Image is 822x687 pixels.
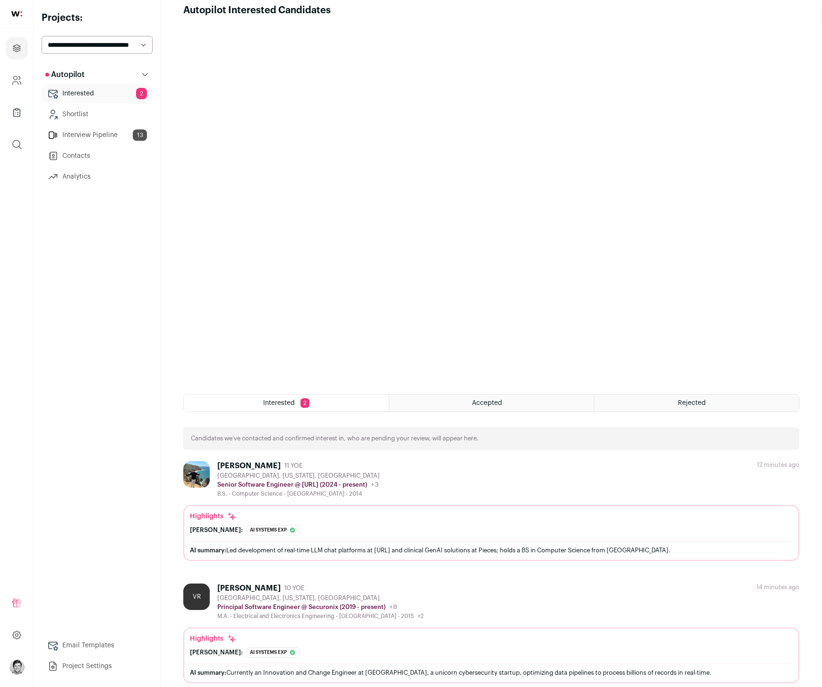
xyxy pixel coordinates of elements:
a: Project Settings [42,657,153,676]
div: Highlights [190,512,237,521]
a: Email Templates [42,636,153,655]
span: 10 YOE [284,584,304,592]
a: Shortlist [42,105,153,124]
span: AI summary: [190,670,226,676]
span: Interested [263,400,295,406]
div: 14 minutes ago [756,584,799,591]
p: Senior Software Engineer @ [URL] (2024 - present) [217,481,367,489]
a: Accepted [389,395,594,412]
img: wellfound-shorthand-0d5821cbd27db2630d0214b213865d53afaa358527fdda9d0ea32b1df1b89c2c.svg [11,11,22,17]
div: [GEOGRAPHIC_DATA], [US_STATE], [GEOGRAPHIC_DATA] [217,472,380,480]
span: +8 [389,604,397,610]
span: +2 [418,613,424,619]
a: Rejected [594,395,799,412]
img: 606302-medium_jpg [9,660,25,675]
a: Company Lists [6,101,28,124]
span: 13 [133,129,147,141]
a: Analytics [42,167,153,186]
div: [PERSON_NAME]: [190,649,243,656]
div: B.S. - Computer Science - [GEOGRAPHIC_DATA] - 2014 [217,490,380,498]
h2: Projects: [42,11,153,25]
span: +3 [371,481,379,488]
div: VR [183,584,210,610]
span: 2 [136,88,147,99]
div: Highlights [190,634,237,644]
div: [PERSON_NAME] [217,584,281,593]
a: [PERSON_NAME] 11 YOE [GEOGRAPHIC_DATA], [US_STATE], [GEOGRAPHIC_DATA] Senior Software Engineer @ ... [183,461,799,561]
img: 1843f54581ad81ce291f152c303d79bb35ad366734c65e39351bf0c5007a5382.jpg [183,461,210,488]
span: AI summary: [190,547,226,553]
div: [PERSON_NAME] [217,461,281,471]
div: Ai systems exp [247,525,300,535]
div: 12 minutes ago [757,461,799,469]
a: Projects [6,37,28,60]
a: VR [PERSON_NAME] 10 YOE [GEOGRAPHIC_DATA], [US_STATE], [GEOGRAPHIC_DATA] Principal Software Engin... [183,584,799,683]
iframe: Autopilot Interested [183,17,799,383]
p: Candidates we’ve contacted and confirmed interest in, who are pending your review, will appear here. [191,435,479,442]
button: Autopilot [42,65,153,84]
h1: Autopilot Interested Candidates [183,4,331,17]
div: Ai systems exp [247,647,300,658]
a: Company and ATS Settings [6,69,28,92]
a: Interested2 [42,84,153,103]
span: 2 [300,398,309,408]
button: Open dropdown [9,660,25,675]
a: Interview Pipeline13 [42,126,153,145]
div: [GEOGRAPHIC_DATA], [US_STATE], [GEOGRAPHIC_DATA] [217,594,424,602]
span: 11 YOE [284,462,302,470]
span: Rejected [678,400,706,406]
span: Accepted [472,400,502,406]
p: Autopilot [45,69,85,80]
div: Led development of real-time LLM chat platforms at [URL] and clinical GenAI solutions at Pieces; ... [190,545,793,555]
div: Currently an Innovation and Change Engineer at [GEOGRAPHIC_DATA], a unicorn cybersecurity startup... [190,668,793,678]
a: Contacts [42,146,153,165]
div: M.A. - Electrical and Electronics Engineering - [GEOGRAPHIC_DATA] - 2015 [217,612,424,620]
p: Principal Software Engineer @ Securonix (2019 - present) [217,603,385,611]
div: [PERSON_NAME]: [190,526,243,534]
